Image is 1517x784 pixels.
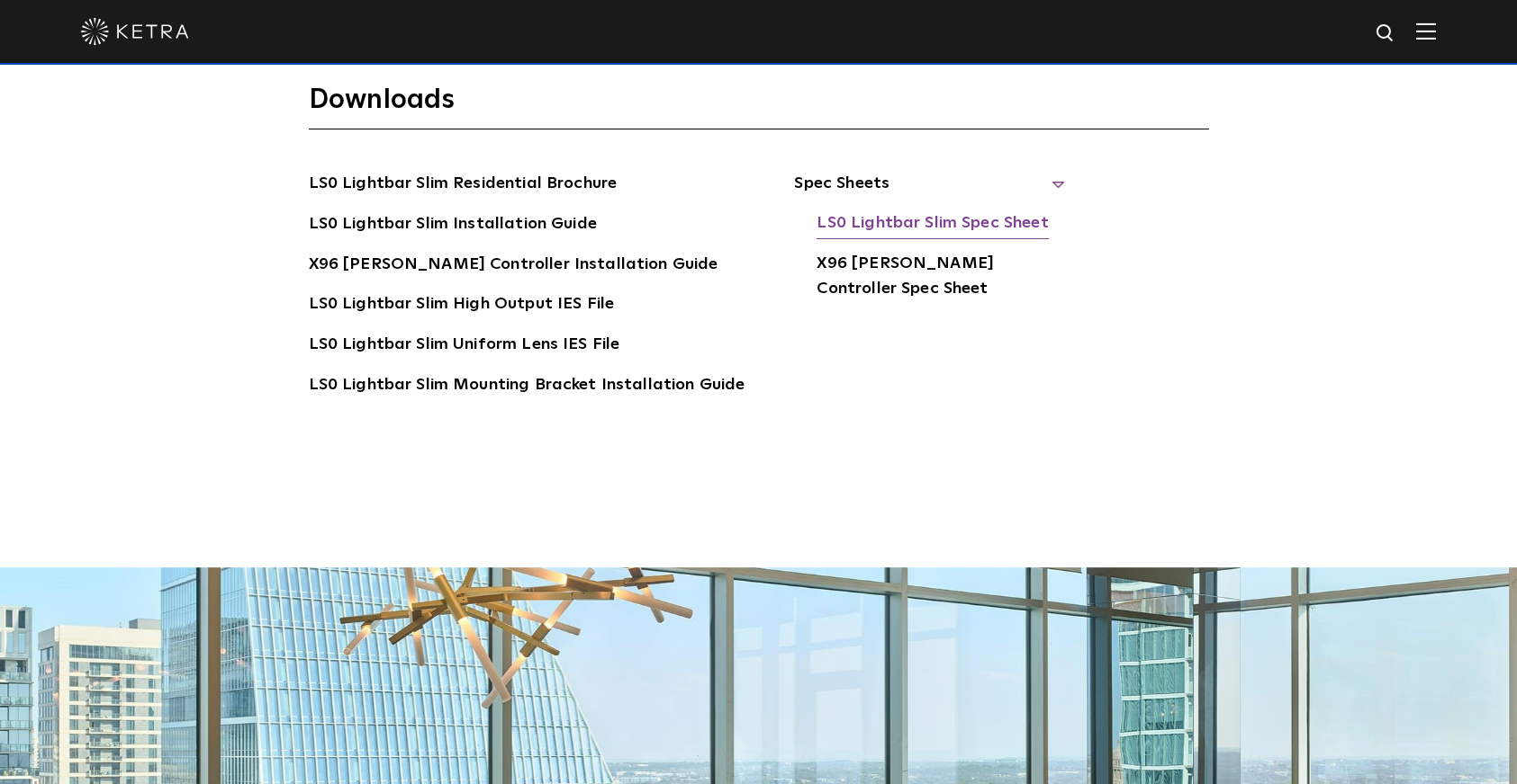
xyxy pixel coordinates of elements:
[309,252,718,281] a: X96 [PERSON_NAME] Controller Installation Guide
[81,18,189,45] img: ketra-logo-2019-white
[1375,22,1397,45] img: search icon
[309,83,1209,129] h3: Downloads
[1416,22,1436,40] img: Hamburger%20Nav.svg
[794,171,1064,210] span: Spec Sheets
[309,332,620,361] a: LS0 Lightbar Slim Uniform Lens IES File
[309,171,618,200] a: LS0 Lightbar Slim Residential Brochure
[309,291,615,320] a: LS0 Lightbar Slim High Output IES File
[817,251,1064,306] a: X96 [PERSON_NAME] Controller Spec Sheet
[309,211,597,240] a: LS0 Lightbar Slim Installation Guide
[817,210,1048,239] a: LS0 Lightbar Slim Spec Sheet
[309,372,745,401] a: LS0 Lightbar Slim Mounting Bracket Installation Guide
